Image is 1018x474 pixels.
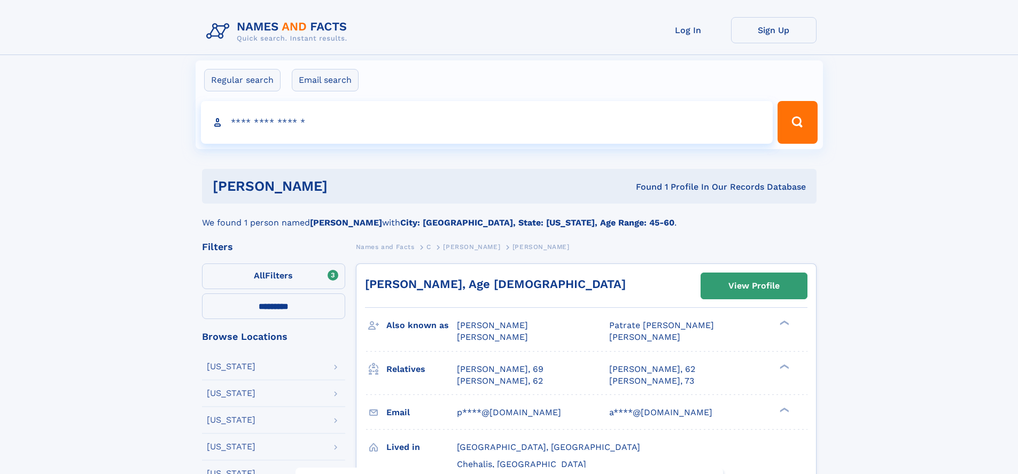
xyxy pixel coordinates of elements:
[777,406,790,413] div: ❯
[457,442,640,452] span: [GEOGRAPHIC_DATA], [GEOGRAPHIC_DATA]
[457,363,543,375] a: [PERSON_NAME], 69
[213,180,482,193] h1: [PERSON_NAME]
[386,403,457,422] h3: Email
[777,363,790,370] div: ❯
[207,362,255,371] div: [US_STATE]
[356,240,415,253] a: Names and Facts
[202,204,817,229] div: We found 1 person named with .
[292,69,359,91] label: Email search
[443,243,500,251] span: [PERSON_NAME]
[254,270,265,281] span: All
[207,416,255,424] div: [US_STATE]
[365,277,626,291] a: [PERSON_NAME], Age [DEMOGRAPHIC_DATA]
[457,332,528,342] span: [PERSON_NAME]
[204,69,281,91] label: Regular search
[778,101,817,144] button: Search Button
[400,217,674,228] b: City: [GEOGRAPHIC_DATA], State: [US_STATE], Age Range: 45-60
[386,316,457,335] h3: Also known as
[202,263,345,289] label: Filters
[386,360,457,378] h3: Relatives
[701,273,807,299] a: View Profile
[202,242,345,252] div: Filters
[426,240,431,253] a: C
[609,332,680,342] span: [PERSON_NAME]
[207,442,255,451] div: [US_STATE]
[310,217,382,228] b: [PERSON_NAME]
[609,320,714,330] span: Patrate [PERSON_NAME]
[731,17,817,43] a: Sign Up
[512,243,570,251] span: [PERSON_NAME]
[386,438,457,456] h3: Lived in
[646,17,731,43] a: Log In
[457,375,543,387] a: [PERSON_NAME], 62
[609,363,695,375] a: [PERSON_NAME], 62
[609,375,694,387] a: [PERSON_NAME], 73
[426,243,431,251] span: C
[202,332,345,341] div: Browse Locations
[481,181,806,193] div: Found 1 Profile In Our Records Database
[201,101,773,144] input: search input
[207,389,255,398] div: [US_STATE]
[457,459,586,469] span: Chehalis, [GEOGRAPHIC_DATA]
[457,320,528,330] span: [PERSON_NAME]
[443,240,500,253] a: [PERSON_NAME]
[728,274,780,298] div: View Profile
[777,320,790,327] div: ❯
[202,17,356,46] img: Logo Names and Facts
